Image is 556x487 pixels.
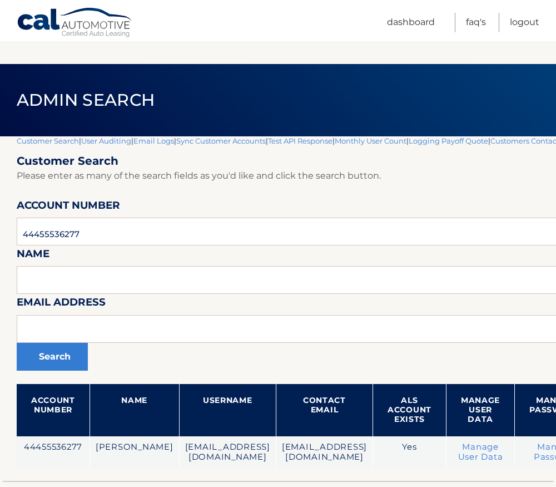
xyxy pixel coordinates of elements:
[373,436,446,468] td: Yes
[446,384,514,436] th: Manage User Data
[17,294,106,314] label: Email Address
[268,136,332,145] a: Test API Response
[17,90,155,110] span: Admin Search
[409,136,488,145] a: Logging Payoff Quote
[17,343,88,371] button: Search
[458,442,503,462] a: Manage User Data
[373,384,446,436] th: ALS Account Exists
[176,136,266,145] a: Sync Customer Accounts
[90,436,179,468] td: [PERSON_NAME]
[133,136,174,145] a: Email Logs
[276,436,373,468] td: [EMAIL_ADDRESS][DOMAIN_NAME]
[90,384,179,436] th: Name
[17,436,90,468] td: 44455536277
[179,384,276,436] th: Username
[466,13,486,32] a: FAQ's
[510,13,539,32] a: Logout
[17,136,79,145] a: Customer Search
[81,136,131,145] a: User Auditing
[387,13,435,32] a: Dashboard
[179,436,276,468] td: [EMAIL_ADDRESS][DOMAIN_NAME]
[17,384,90,436] th: Account Number
[276,384,373,436] th: Contact Email
[17,245,49,266] label: Name
[17,7,133,40] a: Cal Automotive
[17,197,120,218] label: Account Number
[335,136,406,145] a: Monthly User Count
